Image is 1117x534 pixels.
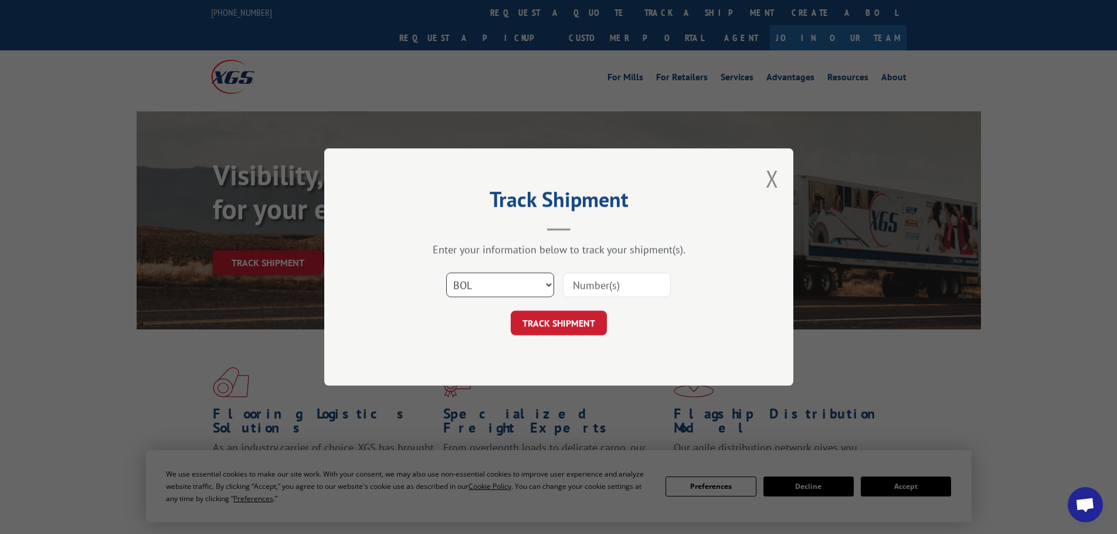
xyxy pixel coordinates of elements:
div: Open chat [1068,487,1103,522]
button: Close modal [766,163,779,194]
div: Enter your information below to track your shipment(s). [383,243,735,256]
button: TRACK SHIPMENT [511,311,607,335]
h2: Track Shipment [383,191,735,213]
input: Number(s) [563,273,671,297]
